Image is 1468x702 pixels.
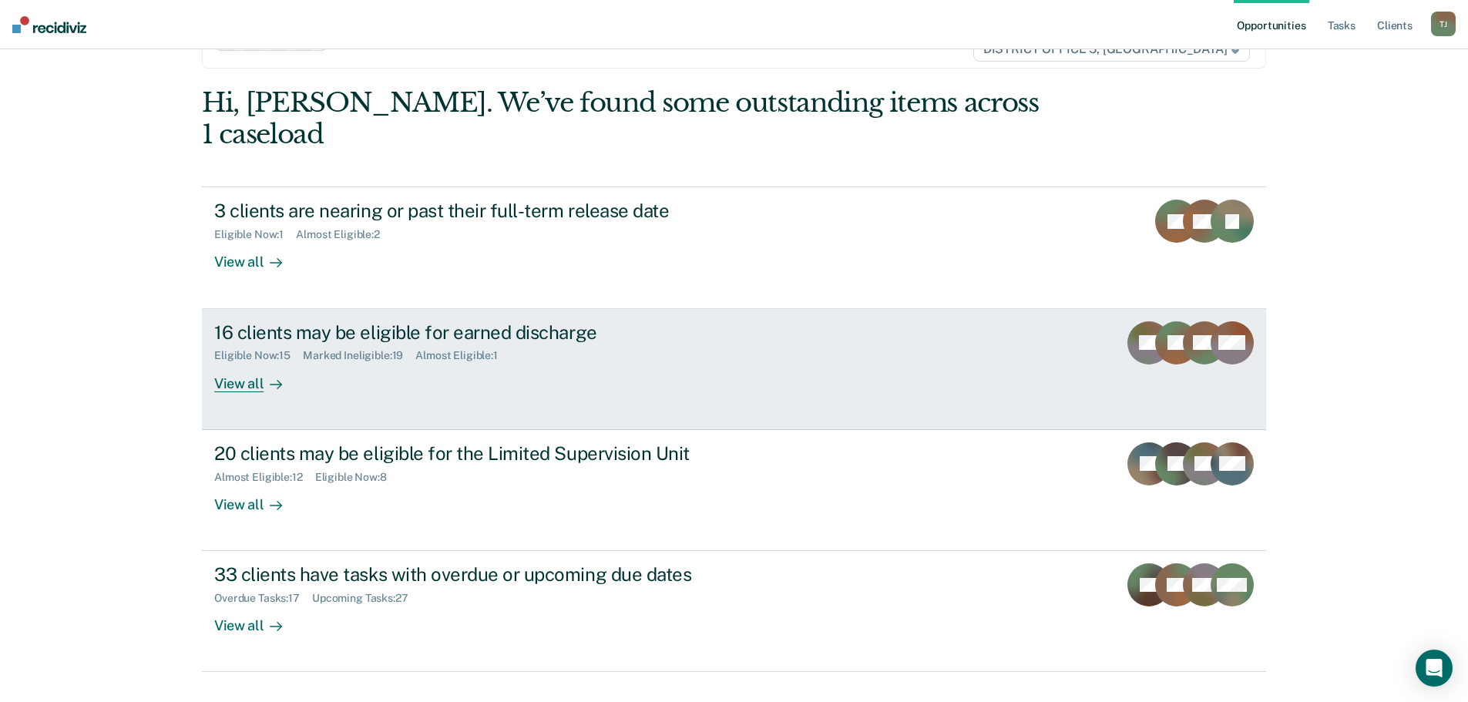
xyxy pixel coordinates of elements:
div: Open Intercom Messenger [1416,650,1453,687]
div: 3 clients are nearing or past their full-term release date [214,200,755,222]
div: 33 clients have tasks with overdue or upcoming due dates [214,563,755,586]
a: 33 clients have tasks with overdue or upcoming due datesOverdue Tasks:17Upcoming Tasks:27View all [202,551,1266,672]
div: Overdue Tasks : 17 [214,592,312,605]
a: 3 clients are nearing or past their full-term release dateEligible Now:1Almost Eligible:2View all [202,186,1266,308]
div: Eligible Now : 1 [214,228,296,241]
a: 20 clients may be eligible for the Limited Supervision UnitAlmost Eligible:12Eligible Now:8View all [202,430,1266,551]
div: Marked Ineligible : 19 [303,349,415,362]
div: 16 clients may be eligible for earned discharge [214,321,755,344]
div: Eligible Now : 15 [214,349,303,362]
a: 16 clients may be eligible for earned dischargeEligible Now:15Marked Ineligible:19Almost Eligible... [202,309,1266,430]
div: Upcoming Tasks : 27 [312,592,421,605]
div: View all [214,241,301,271]
div: Eligible Now : 8 [315,471,399,484]
div: View all [214,362,301,392]
div: 20 clients may be eligible for the Limited Supervision Unit [214,442,755,465]
div: Hi, [PERSON_NAME]. We’ve found some outstanding items across 1 caseload [202,87,1053,150]
button: TJ [1431,12,1456,36]
div: Almost Eligible : 2 [296,228,392,241]
div: View all [214,605,301,635]
img: Recidiviz [12,16,86,33]
div: Almost Eligible : 1 [415,349,510,362]
div: View all [214,483,301,513]
div: T J [1431,12,1456,36]
div: Almost Eligible : 12 [214,471,315,484]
